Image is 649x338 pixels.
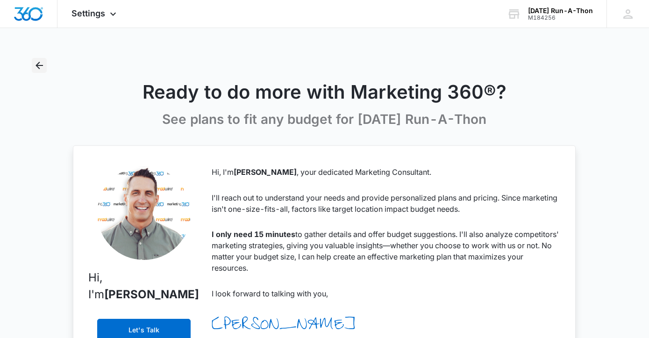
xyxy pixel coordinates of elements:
p: I look forward to talking with you, [212,288,560,299]
strong: [PERSON_NAME] [234,167,297,177]
p: I'll reach out to understand your needs and provide personalized plans and pricing. Since marketi... [212,192,560,215]
p: to gather details and offer budget suggestions. I'll also analyze competitors' marketing strategi... [212,229,560,273]
strong: [PERSON_NAME] [104,288,199,301]
button: Back [32,58,47,73]
h1: Ready to do more with Marketing 360®? [143,80,506,104]
p: Hi, I'm , your dedicated Marketing Consultant. [212,166,560,178]
div: account name [528,7,593,14]
p: Hi, I'm [88,269,199,303]
span: Settings [71,8,105,18]
img: JB Kellogg [97,166,191,260]
p: See plans to fit any budget for [DATE] Run-A-Thon [162,111,486,128]
strong: I only need 15 minutes [212,230,295,239]
div: account id [528,14,593,21]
